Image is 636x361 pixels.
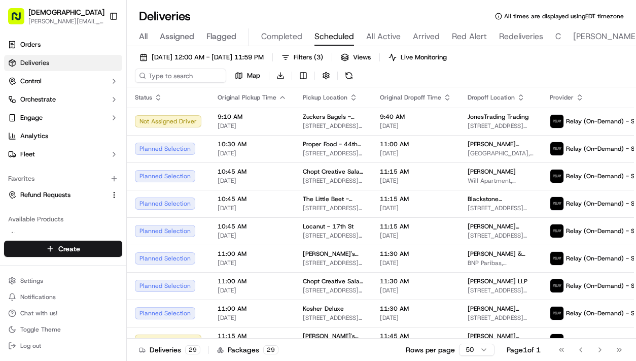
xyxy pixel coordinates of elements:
span: Toggle Theme [20,325,61,334]
img: relay_logo_black.png [550,279,563,292]
span: Analytics [20,132,48,141]
span: 10:45 AM [218,222,287,231]
img: uber-new-logo.jpeg [550,334,563,347]
span: [DATE] [380,286,451,294]
button: Live Monitoring [384,50,451,64]
img: relay_logo_black.png [550,115,563,128]
button: Orchestrate [4,91,122,108]
div: 29 [263,345,278,354]
span: [PERSON_NAME] [PERSON_NAME] [468,305,534,313]
button: Control [4,73,122,89]
span: Live Monitoring [401,53,447,62]
span: 9:40 AM [380,113,451,121]
span: All [139,30,148,43]
button: [DEMOGRAPHIC_DATA] [28,7,104,17]
div: Favorites [4,171,122,187]
span: Locanut - 17th St [303,222,354,231]
span: Chat with us! [20,309,57,317]
span: Will Apartment, [STREET_ADDRESS][US_STATE] [468,177,534,185]
span: 11:00 AM [218,277,287,285]
button: Refund Requests [4,187,122,203]
div: Deliveries [139,345,200,355]
span: 11:30 AM [380,305,451,313]
button: Chat with us! [4,306,122,320]
span: Red Alert [452,30,487,43]
span: [STREET_ADDRESS][US_STATE] [303,177,364,185]
span: Arrived [413,30,440,43]
span: [DATE] [218,286,287,294]
img: relay_logo_black.png [550,170,563,183]
button: Fleet [4,146,122,162]
span: Orchestrate [20,95,56,104]
input: Type to search [135,69,226,83]
span: 11:30 AM [380,277,451,285]
span: The Little Beet - [GEOGRAPHIC_DATA] [303,195,364,203]
span: [PERSON_NAME]'s Kosher Restaurant [303,250,364,258]
span: [STREET_ADDRESS][US_STATE] [303,204,364,212]
span: Nash AI [20,231,43,240]
span: Uber [566,337,580,345]
span: 11:15 AM [380,222,451,231]
div: Page 1 of 1 [507,345,541,355]
a: Nash AI [8,231,118,240]
span: Flagged [206,30,236,43]
span: [DATE] [218,149,287,157]
span: [DATE] [218,259,287,267]
span: [STREET_ADDRESS][US_STATE] [303,314,364,322]
span: 10:45 AM [218,195,287,203]
span: [DATE] [218,232,287,240]
span: Redeliveries [499,30,543,43]
button: Nash AI [4,227,122,244]
span: [PERSON_NAME] [PERSON_NAME] [468,222,534,231]
span: ( 3 ) [314,53,323,62]
span: [DATE] [380,122,451,130]
span: [DATE] 12:00 AM - [DATE] 11:59 PM [152,53,264,62]
span: 11:15 AM [380,168,451,176]
span: [PERSON_NAME] ([GEOGRAPHIC_DATA]) [468,332,534,340]
span: Dropoff Location [468,93,515,102]
span: [STREET_ADDRESS][US_STATE] [468,314,534,322]
button: Notifications [4,290,122,304]
span: 11:00 AM [218,250,287,258]
span: 11:00 AM [380,140,451,148]
span: Chopt Creative Salad Co. - 51st St [303,168,364,176]
span: Refund Requests [20,190,70,200]
span: Map [247,71,260,80]
span: Fleet [20,150,35,159]
span: [PERSON_NAME] & [PERSON_NAME] [468,250,534,258]
span: Control [20,77,42,86]
span: All times are displayed using EDT timezone [504,12,624,20]
span: JonesTrading Trading [468,113,528,121]
button: Settings [4,274,122,288]
a: Refund Requests [8,190,106,200]
span: [DATE] [218,177,287,185]
span: Log out [20,342,41,350]
span: [PERSON_NAME]'s Kosher Restaurant [303,332,364,340]
span: BNP Paribas, [STREET_ADDRESS][US_STATE] [468,259,534,267]
a: Orders [4,37,122,53]
span: Settings [20,277,43,285]
button: Refresh [342,69,356,83]
span: [DATE] [218,122,287,130]
span: Pickup Location [303,93,347,102]
span: [STREET_ADDRESS][US_STATE] [303,259,364,267]
button: Toggle Theme [4,322,122,337]
span: 10:45 AM [218,168,287,176]
a: Analytics [4,128,122,144]
span: C [555,30,561,43]
img: relay_logo_black.png [550,252,563,265]
span: Chopt Creative Salad Co. - [GEOGRAPHIC_DATA] [303,277,364,285]
span: 9:10 AM [218,113,287,121]
span: [STREET_ADDRESS][US_STATE] [303,286,364,294]
span: [PERSON_NAME] LLP [468,277,527,285]
img: relay_logo_black.png [550,307,563,320]
span: Proper Food - 44th St [303,140,364,148]
span: [STREET_ADDRESS][US_STATE] [468,286,534,294]
button: Log out [4,339,122,353]
span: 11:15 AM [218,332,287,340]
span: Provider [550,93,574,102]
span: [STREET_ADDRESS][US_STATE] [303,232,364,240]
button: Create [4,241,122,257]
span: [PERSON_NAME] [PERSON_NAME] ([GEOGRAPHIC_DATA]) [468,140,534,148]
